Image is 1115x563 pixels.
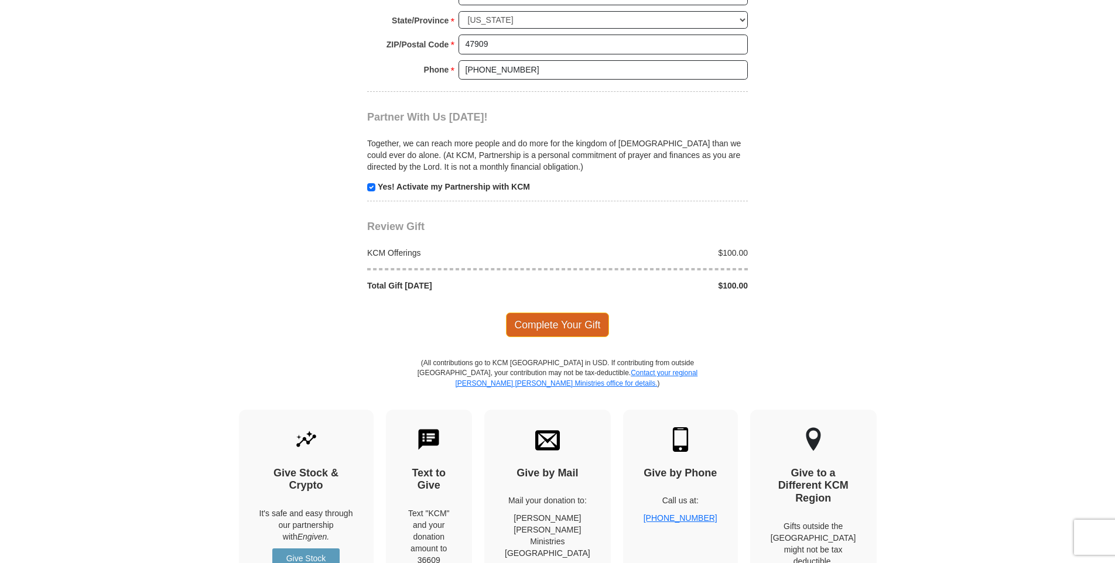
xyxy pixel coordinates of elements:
strong: State/Province [392,12,449,29]
h4: Give by Mail [505,467,590,480]
h4: Give to a Different KCM Region [771,467,856,505]
span: Partner With Us [DATE]! [367,111,488,123]
strong: Phone [424,61,449,78]
span: Review Gift [367,221,425,232]
strong: Yes! Activate my Partnership with KCM [378,182,530,191]
p: [PERSON_NAME] [PERSON_NAME] Ministries [GEOGRAPHIC_DATA] [505,512,590,559]
img: give-by-stock.svg [294,427,319,452]
div: $100.00 [557,247,754,259]
a: Contact your regional [PERSON_NAME] [PERSON_NAME] Ministries office for details. [455,369,697,387]
i: Engiven. [297,532,329,541]
a: [PHONE_NUMBER] [644,513,717,523]
p: Together, we can reach more people and do more for the kingdom of [DEMOGRAPHIC_DATA] than we coul... [367,138,748,173]
span: Complete Your Gift [506,313,610,337]
h4: Give by Phone [644,467,717,480]
div: Total Gift [DATE] [361,280,558,291]
img: envelope.svg [535,427,560,452]
h4: Give Stock & Crypto [259,467,353,492]
img: mobile.svg [668,427,693,452]
h4: Text to Give [406,467,452,492]
p: It's safe and easy through our partnership with [259,507,353,543]
p: Call us at: [644,495,717,506]
p: (All contributions go to KCM [GEOGRAPHIC_DATA] in USD. If contributing from outside [GEOGRAPHIC_D... [417,358,698,409]
img: text-to-give.svg [416,427,441,452]
div: KCM Offerings [361,247,558,259]
p: Mail your donation to: [505,495,590,506]
strong: ZIP/Postal Code [387,36,449,53]
img: other-region [805,427,822,452]
div: $100.00 [557,280,754,291]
